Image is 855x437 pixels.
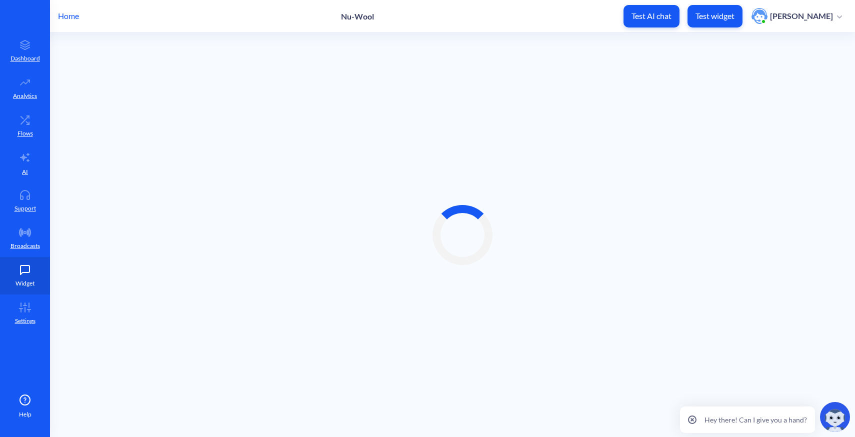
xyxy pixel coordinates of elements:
[704,414,807,425] p: Hey there! Can I give you a hand?
[770,10,833,21] p: [PERSON_NAME]
[15,316,35,325] p: Settings
[687,5,742,27] button: Test widget
[17,129,33,138] p: Flows
[341,11,374,21] p: Nu-Wool
[623,5,679,27] button: Test AI chat
[14,204,36,213] p: Support
[10,241,40,250] p: Broadcasts
[19,410,31,419] span: Help
[751,8,767,24] img: user photo
[22,167,28,176] p: AI
[10,54,40,63] p: Dashboard
[820,402,850,432] img: copilot-icon.svg
[746,7,847,25] button: user photo[PERSON_NAME]
[631,11,671,21] p: Test AI chat
[695,11,734,21] p: Test widget
[58,10,79,22] p: Home
[15,279,34,288] p: Widget
[13,91,37,100] p: Analytics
